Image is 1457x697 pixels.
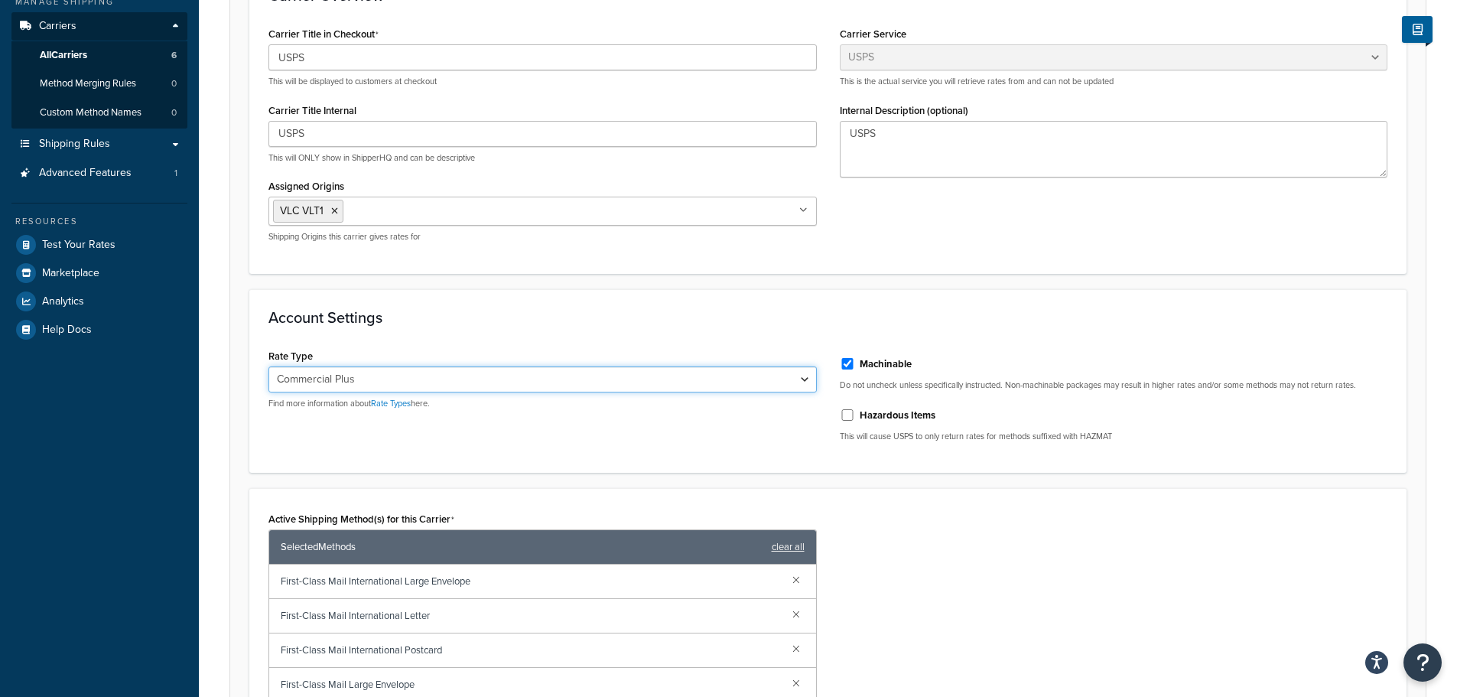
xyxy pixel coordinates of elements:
[11,130,187,158] a: Shipping Rules
[42,267,99,280] span: Marketplace
[268,152,817,164] p: This will ONLY show in ShipperHQ and can be descriptive
[11,99,187,127] li: Custom Method Names
[40,49,87,62] span: All Carriers
[280,203,324,219] span: VLC VLT1
[840,379,1388,391] p: Do not uncheck unless specifically instructed. Non-machinable packages may result in higher rates...
[268,231,817,243] p: Shipping Origins this carrier gives rates for
[11,159,187,187] a: Advanced Features1
[268,105,356,116] label: Carrier Title Internal
[860,409,935,422] label: Hazardous Items
[11,12,187,129] li: Carriers
[40,106,141,119] span: Custom Method Names
[371,397,411,409] a: Rate Types
[281,605,780,627] span: First-Class Mail International Letter
[281,571,780,592] span: First-Class Mail International Large Envelope
[268,513,454,526] label: Active Shipping Method(s) for this Carrier
[268,76,817,87] p: This will be displayed to customers at checkout
[268,181,344,192] label: Assigned Origins
[268,350,313,362] label: Rate Type
[42,239,115,252] span: Test Your Rates
[840,28,906,40] label: Carrier Service
[171,49,177,62] span: 6
[11,159,187,187] li: Advanced Features
[42,324,92,337] span: Help Docs
[840,76,1388,87] p: This is the actual service you will retrieve rates from and can not be updated
[39,138,110,151] span: Shipping Rules
[11,70,187,98] li: Method Merging Rules
[40,77,136,90] span: Method Merging Rules
[11,99,187,127] a: Custom Method Names0
[11,231,187,259] a: Test Your Rates
[171,77,177,90] span: 0
[11,316,187,344] a: Help Docs
[1402,16,1433,43] button: Show Help Docs
[11,215,187,228] div: Resources
[281,674,780,695] span: First-Class Mail Large Envelope
[39,167,132,180] span: Advanced Features
[11,70,187,98] a: Method Merging Rules0
[860,357,912,371] label: Machinable
[171,106,177,119] span: 0
[772,536,805,558] a: clear all
[840,431,1388,442] p: This will cause USPS to only return rates for methods suffixed with HAZMAT
[11,41,187,70] a: AllCarriers6
[268,309,1387,326] h3: Account Settings
[1403,643,1442,682] button: Open Resource Center
[11,288,187,315] a: Analytics
[11,12,187,41] a: Carriers
[840,105,968,116] label: Internal Description (optional)
[281,536,764,558] span: Selected Methods
[268,398,817,409] p: Find more information about here.
[42,295,84,308] span: Analytics
[840,121,1388,178] textarea: USPS
[39,20,76,33] span: Carriers
[268,28,379,41] label: Carrier Title in Checkout
[174,167,177,180] span: 1
[281,640,780,661] span: First-Class Mail International Postcard
[11,259,187,287] a: Marketplace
